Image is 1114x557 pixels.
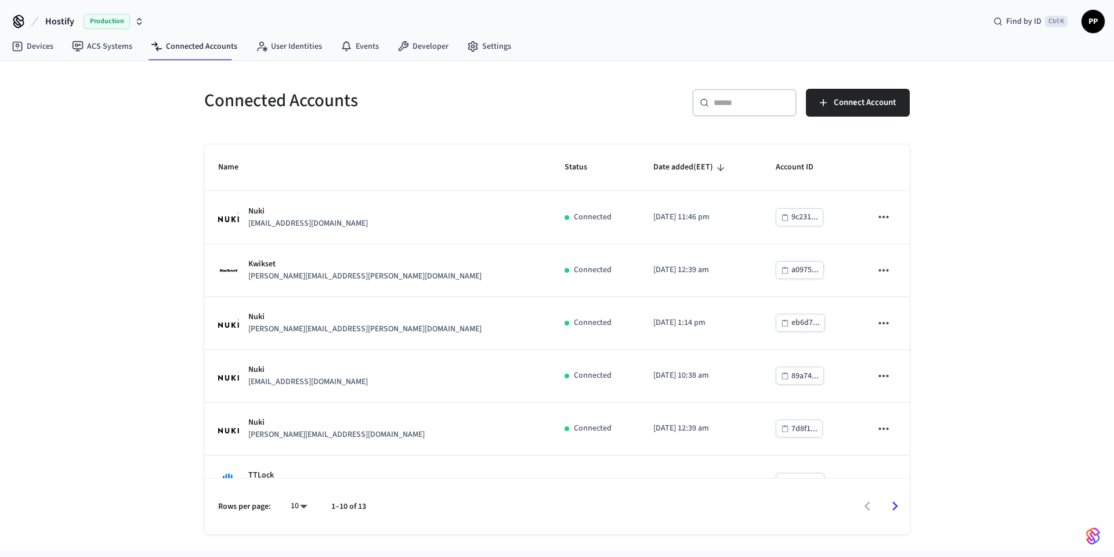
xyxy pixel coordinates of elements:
[248,258,482,270] p: Kwikset
[653,158,728,176] span: Date added(EET)
[1006,16,1041,27] span: Find by ID
[776,158,829,176] span: Account ID
[565,158,602,176] span: Status
[984,11,1077,32] div: Find by IDCtrl K
[791,422,818,436] div: 7d8f1...
[1086,527,1100,545] img: SeamLogoGradient.69752ec5.svg
[84,14,130,29] span: Production
[776,367,824,385] button: 89a74...
[791,263,819,277] div: a0975...
[218,158,254,176] span: Name
[574,264,612,276] p: Connected
[218,501,271,513] p: Rows per page:
[776,314,825,332] button: eb6d7...
[218,424,239,433] img: Nuki Logo, Square
[247,36,331,57] a: User Identities
[218,471,239,492] img: TTLock Logo, Square
[574,422,612,435] p: Connected
[776,419,823,437] button: 7d8f1...
[248,311,482,323] p: Nuki
[776,473,824,491] button: 383d1...
[653,476,747,488] p: [DATE] 10:53 am
[791,475,819,489] div: 383d1...
[574,476,612,488] p: Connected
[248,429,425,441] p: [PERSON_NAME][EMAIL_ADDRESS][DOMAIN_NAME]
[653,317,747,329] p: [DATE] 1:14 pm
[218,260,239,281] img: Kwikset Logo, Square
[1083,11,1104,32] span: PP
[63,36,142,57] a: ACS Systems
[248,417,425,429] p: Nuki
[285,498,313,515] div: 10
[806,89,910,117] button: Connect Account
[1082,10,1105,33] button: PP
[248,469,311,482] p: TTLock
[791,210,818,225] div: 9c231...
[388,36,458,57] a: Developer
[331,36,388,57] a: Events
[653,264,747,276] p: [DATE] 12:39 am
[218,371,239,381] img: Nuki Logo, Square
[834,95,896,110] span: Connect Account
[776,261,824,279] button: a0975...
[248,376,368,388] p: [EMAIL_ADDRESS][DOMAIN_NAME]
[248,270,482,283] p: [PERSON_NAME][EMAIL_ADDRESS][PERSON_NAME][DOMAIN_NAME]
[776,208,823,226] button: 9c231...
[142,36,247,57] a: Connected Accounts
[218,212,239,222] img: Nuki Logo, Square
[574,317,612,329] p: Connected
[791,369,819,384] div: 89a74...
[881,493,909,520] button: Go to next page
[45,15,74,28] span: Hostify
[574,370,612,382] p: Connected
[2,36,63,57] a: Devices
[248,218,368,230] p: [EMAIL_ADDRESS][DOMAIN_NAME]
[248,323,482,335] p: [PERSON_NAME][EMAIL_ADDRESS][PERSON_NAME][DOMAIN_NAME]
[653,211,747,223] p: [DATE] 11:46 pm
[248,364,368,376] p: Nuki
[653,422,747,435] p: [DATE] 12:39 am
[218,319,239,328] img: Nuki Logo, Square
[1045,16,1068,27] span: Ctrl K
[204,89,550,113] h5: Connected Accounts
[574,211,612,223] p: Connected
[248,205,368,218] p: Nuki
[458,36,520,57] a: Settings
[791,316,820,330] div: eb6d7...
[331,501,366,513] p: 1–10 of 13
[653,370,747,382] p: [DATE] 10:38 am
